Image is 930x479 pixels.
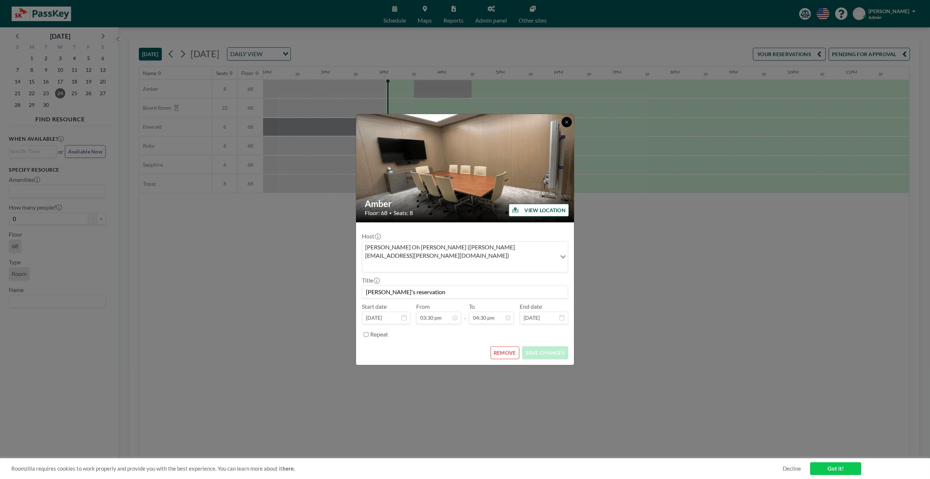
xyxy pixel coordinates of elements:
div: Search for option [362,242,568,272]
span: Floor: 68 [365,209,387,217]
label: Title [362,277,379,284]
span: - [464,305,466,322]
span: Roomzilla requires cookies to work properly and provide you with the best experience. You can lea... [11,465,783,472]
label: Host [362,233,380,240]
input: (No title) [362,286,568,298]
span: Seats: 8 [394,209,413,217]
span: [PERSON_NAME] Oh [PERSON_NAME] ([PERSON_NAME][EMAIL_ADDRESS][PERSON_NAME][DOMAIN_NAME]) [364,243,555,260]
label: Start date [362,303,387,310]
input: Search for option [363,261,556,270]
button: VIEW LOCATION [509,204,569,217]
label: To [469,303,475,310]
h2: Amber [365,198,566,209]
label: End date [520,303,542,310]
button: REMOVE [491,346,519,359]
span: • [389,210,392,216]
button: SAVE CHANGES [522,346,568,359]
img: 537.gif [356,101,575,235]
label: Repeat [370,331,388,338]
label: From [416,303,430,310]
a: here. [282,465,295,472]
a: Got it! [810,462,861,475]
a: Decline [783,465,801,472]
